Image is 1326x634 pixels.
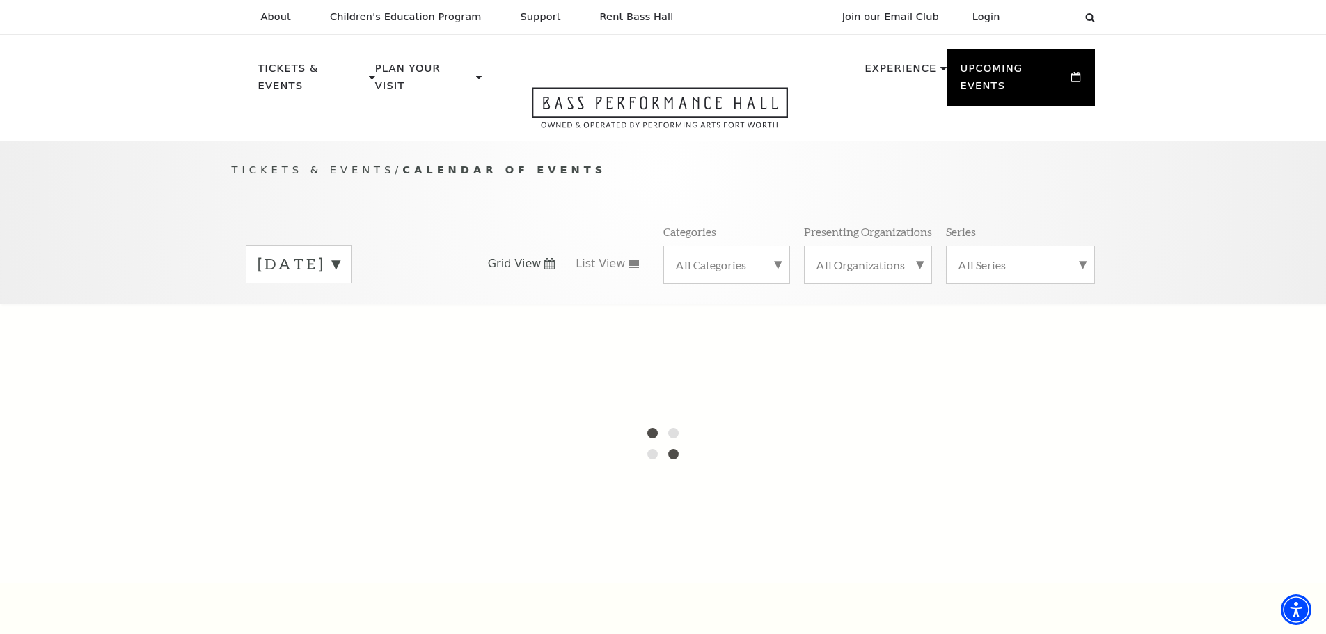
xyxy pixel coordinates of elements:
[675,257,778,272] label: All Categories
[958,257,1083,272] label: All Series
[258,60,366,102] p: Tickets & Events
[232,161,1095,179] p: /
[521,11,561,23] p: Support
[865,60,936,85] p: Experience
[816,257,920,272] label: All Organizations
[232,164,395,175] span: Tickets & Events
[663,224,716,239] p: Categories
[375,60,473,102] p: Plan Your Visit
[258,253,340,275] label: [DATE]
[261,11,291,23] p: About
[402,164,606,175] span: Calendar of Events
[600,11,674,23] p: Rent Bass Hall
[804,224,932,239] p: Presenting Organizations
[1023,10,1072,24] select: Select:
[961,60,1068,102] p: Upcoming Events
[482,87,838,141] a: Open this option
[1281,594,1311,625] div: Accessibility Menu
[488,256,542,271] span: Grid View
[576,256,625,271] span: List View
[946,224,976,239] p: Series
[330,11,482,23] p: Children's Education Program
